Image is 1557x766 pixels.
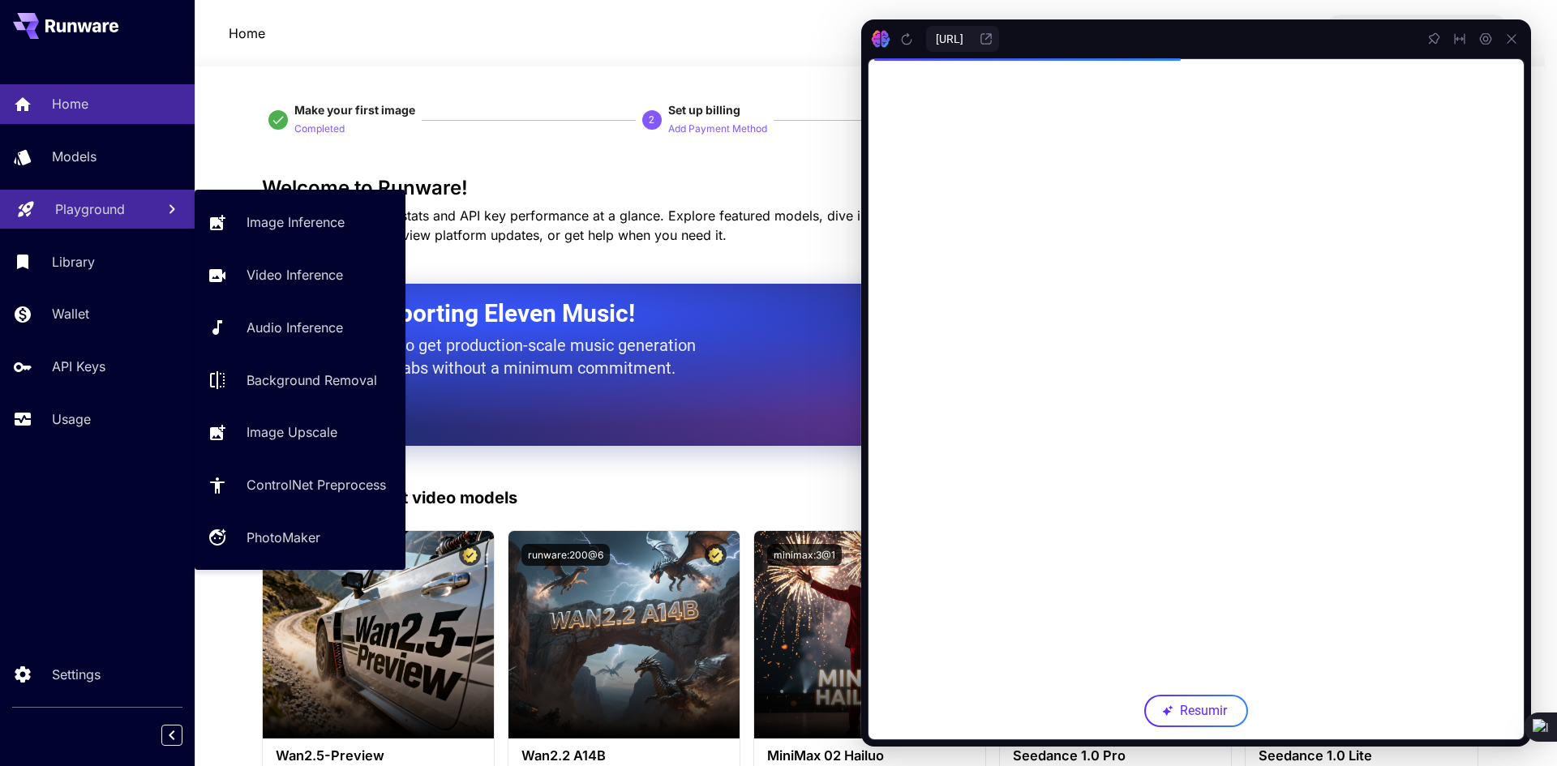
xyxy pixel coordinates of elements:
button: runware:200@6 [521,544,610,566]
a: ControlNet Preprocess [195,465,405,505]
a: Video Inference [195,255,405,295]
p: Video Inference [247,265,343,285]
span: Check out your usage stats and API key performance at a glance. Explore featured models, dive int... [262,208,880,243]
h3: Seedance 1.0 Lite [1259,748,1464,764]
p: API Keys [52,357,105,376]
h3: Seedance 1.0 Pro [1013,748,1218,764]
div: Collapse sidebar [174,721,195,750]
p: Wallet [52,304,89,323]
p: Playground [55,199,125,219]
p: Home [52,94,88,113]
h2: Now Supporting Eleven Music! [302,298,1397,329]
p: Settings [52,665,101,684]
p: Image Inference [247,212,345,232]
p: Library [52,252,95,272]
h3: Wan2.5-Preview [276,748,481,764]
button: minimax:3@1 [767,544,842,566]
a: Image Inference [195,203,405,242]
button: $8.52964 [1323,15,1511,52]
a: PhotoMaker [195,518,405,558]
p: Models [52,147,97,166]
p: Background Removal [247,370,377,390]
p: Usage [52,409,91,429]
h3: Wan2.2 A14B [521,748,727,764]
nav: breadcrumb [229,24,265,43]
h3: MiniMax 02 Hailuo [767,748,972,764]
p: PhotoMaker [247,528,320,547]
button: Certified Model – Vetted for best performance and includes a commercial license. [459,544,481,566]
p: Completed [294,122,345,137]
p: ControlNet Preprocess [247,475,386,494]
p: 2 [649,113,654,127]
img: alt [263,531,494,738]
a: Audio Inference [195,308,405,348]
span: Make your first image [294,103,415,117]
p: Add Payment Method [668,122,767,137]
button: Certified Model – Vetted for best performance and includes a commercial license. [705,544,727,566]
img: alt [508,531,740,738]
p: The only way to get production-scale music generation from Eleven Labs without a minimum commitment. [302,334,708,379]
p: Audio Inference [247,318,343,337]
a: Image Upscale [195,413,405,452]
img: alt [754,531,985,738]
p: Home [229,24,265,43]
span: Set up billing [668,103,740,117]
a: Background Removal [195,360,405,400]
p: Image Upscale [247,422,337,442]
h3: Welcome to Runware! [262,177,1478,199]
button: Collapse sidebar [161,725,182,746]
